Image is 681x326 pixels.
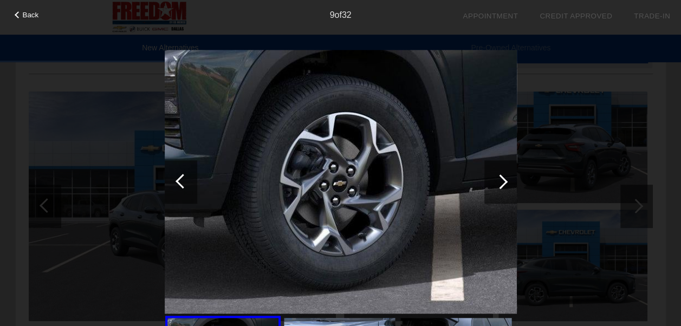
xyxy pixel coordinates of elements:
[165,50,517,314] img: 9.jpg
[463,12,518,20] a: Appointment
[342,10,352,19] span: 32
[540,12,612,20] a: Credit Approved
[329,10,334,19] span: 9
[23,11,39,19] span: Back
[634,12,670,20] a: Trade-In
